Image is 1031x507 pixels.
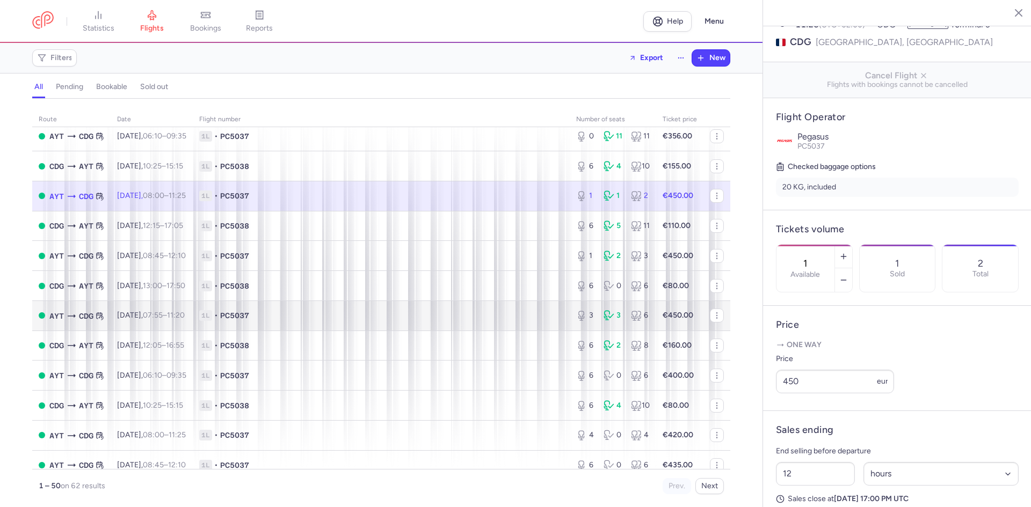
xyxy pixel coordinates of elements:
span: – [143,430,186,439]
span: [DATE], [117,460,186,469]
span: 1L [199,190,212,201]
h4: Price [776,319,1019,331]
div: 1 [576,190,595,201]
time: 15:15 [166,161,183,171]
span: • [214,281,218,291]
span: [DATE], [117,430,186,439]
button: Filters [33,50,76,66]
time: 12:05 [143,341,162,350]
div: 0 [604,281,622,291]
time: 08:00 [143,191,164,200]
span: – [143,131,186,141]
label: Price [776,352,894,365]
span: • [214,400,218,411]
span: statistics [83,24,114,33]
div: 1 [576,251,595,261]
span: 1L [199,310,212,321]
span: AYT [49,430,64,442]
time: 06:10 [143,131,162,141]
th: Ticket price [656,112,703,128]
p: One way [776,340,1019,350]
span: Help [667,17,683,25]
span: AYT [79,340,93,351]
div: 3 [631,251,650,261]
img: Pegasus logo [776,132,793,149]
span: AYT [79,280,93,292]
span: CDG [49,400,64,412]
strong: 1 – 50 [39,481,61,490]
span: CDG [49,220,64,232]
button: Next [695,478,724,494]
time: 12:15 [143,221,160,230]
div: 2 [631,190,650,201]
div: 11 [604,131,622,142]
span: 1L [199,161,212,172]
h5: Checked baggage options [776,160,1019,173]
div: 5 [604,221,622,231]
time: 08:45 [143,251,164,260]
a: CitizenPlane red outlined logo [32,11,54,31]
span: – [143,221,183,230]
span: CDG [49,280,64,292]
span: 1L [199,460,212,471]
span: 1L [199,340,212,351]
span: PC5038 [220,400,249,411]
button: Export [622,49,670,67]
span: CDG [79,459,93,471]
time: 08:00 [143,430,164,439]
div: 6 [576,370,595,381]
div: 2 [604,251,622,261]
span: CDG [49,340,64,351]
th: number of seats [570,112,656,128]
span: CDG [79,310,93,322]
div: 4 [631,430,650,440]
span: 1L [199,131,212,142]
a: flights [125,10,179,33]
strong: €450.00 [663,251,693,260]
span: [DATE], [117,401,183,410]
strong: €160.00 [663,341,692,350]
div: 3 [604,310,622,321]
span: New [709,54,725,62]
time: 09:35 [166,371,186,380]
strong: €420.00 [663,430,693,439]
div: 6 [631,310,650,321]
span: PC5037 [220,251,249,261]
strong: €356.00 [663,131,692,141]
span: • [214,251,218,261]
span: AYT [49,310,64,322]
span: • [214,131,218,142]
li: 20 KG, included [776,178,1019,197]
h4: Flight Operator [776,111,1019,123]
span: – [143,371,186,380]
time: 13:00 [143,281,162,290]
span: [DATE], [117,311,185,320]
span: • [214,190,218,201]
div: 6 [576,460,595,471]
time: 17:05 [164,221,183,230]
span: Cancel Flight [772,71,1023,80]
a: statistics [71,10,125,33]
time: 10:25 [143,161,162,171]
time: 12:10 [168,460,186,469]
time: 07:55 [143,311,163,320]
span: • [214,221,218,231]
th: date [111,112,193,128]
span: eur [877,377,888,386]
span: [DATE], [117,161,183,171]
span: AYT [79,400,93,412]
p: End selling before departure [776,445,1019,458]
a: bookings [179,10,233,33]
div: 8 [631,340,650,351]
p: Total [972,270,989,278]
div: 4 [604,400,622,411]
span: [GEOGRAPHIC_DATA], [GEOGRAPHIC_DATA] [816,35,993,49]
div: 11 [631,131,650,142]
span: [DATE], [117,371,186,380]
div: 6 [576,221,595,231]
div: 10 [631,400,650,411]
span: 1L [199,430,212,440]
div: 0 [604,370,622,381]
span: CDG [79,190,93,202]
div: 0 [576,131,595,142]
